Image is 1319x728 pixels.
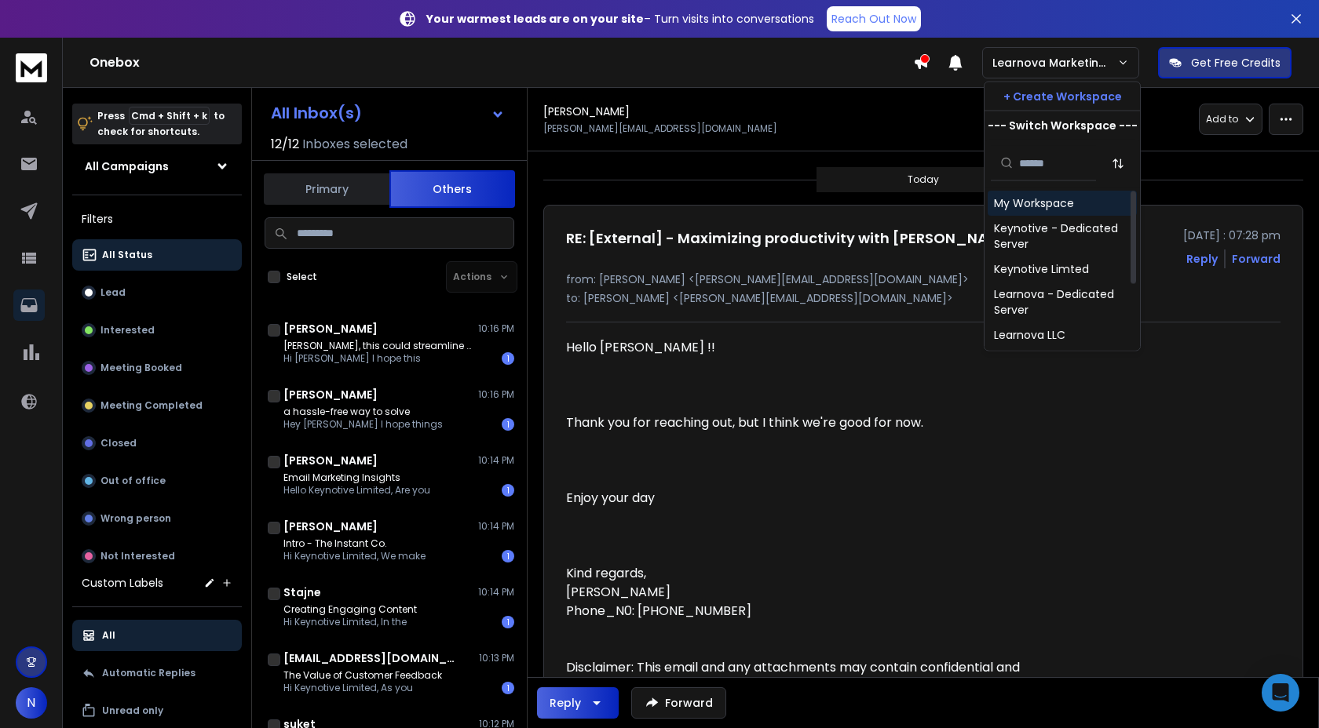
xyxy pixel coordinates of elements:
[1232,251,1281,267] div: Forward
[100,324,155,337] p: Interested
[72,208,242,230] h3: Filters
[566,413,1025,432] div: Thank you for reaching out, but I think we're good for now.
[502,418,514,431] div: 1
[100,362,182,374] p: Meeting Booked
[566,564,1025,621] div: Kind regards, [PERSON_NAME] Phone_N0: [PHONE_NUMBER]
[72,428,242,459] button: Closed
[72,352,242,384] button: Meeting Booked
[537,687,619,719] button: Reply
[908,173,939,186] p: Today
[102,704,163,717] p: Unread only
[566,489,1025,508] div: Enjoy your day
[566,227,1015,249] h1: RE: [External] - Maximizing productivity with [PERSON_NAME]
[283,453,378,468] h1: [PERSON_NAME]
[994,327,1065,343] div: Learnova LLC
[271,135,299,154] span: 12 / 12
[271,105,362,121] h1: All Inbox(s)
[478,520,514,533] p: 10:14 PM
[631,687,726,719] button: Forward
[283,484,430,497] p: Hello Keynotive Limited, Are you
[1191,55,1281,71] p: Get Free Credits
[985,82,1140,111] button: + Create Workspace
[992,55,1117,71] p: Learnova Marketing Emails
[16,687,47,719] button: N
[1158,47,1292,78] button: Get Free Credits
[479,652,514,664] p: 10:13 PM
[283,321,378,337] h1: [PERSON_NAME]
[97,108,225,140] p: Press to check for shortcuts.
[283,616,417,628] p: Hi Keynotive Limited, In the
[283,471,430,484] p: Email Marketing Insights
[100,550,175,562] p: Not Interested
[426,11,644,27] strong: Your warmest leads are on your site
[502,616,514,628] div: 1
[85,158,169,174] h1: All Campaigns
[283,519,378,534] h1: [PERSON_NAME]
[16,53,47,82] img: logo
[994,286,1131,318] div: Learnova - Dedicated Server
[72,239,242,271] button: All Status
[478,586,514,599] p: 10:14 PM
[72,503,242,534] button: Wrong person
[988,118,1138,133] p: --- Switch Workspace ---
[543,104,630,119] h1: [PERSON_NAME]
[831,11,916,27] p: Reach Out Now
[258,97,517,129] button: All Inbox(s)
[543,122,777,135] p: [PERSON_NAME][EMAIL_ADDRESS][DOMAIN_NAME]
[100,399,203,412] p: Meeting Completed
[72,315,242,346] button: Interested
[566,338,1025,357] div: Hello [PERSON_NAME] !!
[426,11,814,27] p: – Turn visits into conversations
[994,220,1131,252] div: Keynotive - Dedicated Server
[502,550,514,562] div: 1
[72,620,242,651] button: All
[302,135,407,154] h3: Inboxes selected
[100,475,166,487] p: Out of office
[502,352,514,365] div: 1
[72,465,242,497] button: Out of office
[1183,227,1281,243] p: [DATE] : 07:28 pm
[566,290,1281,306] p: to: [PERSON_NAME] <[PERSON_NAME][EMAIL_ADDRESS][DOMAIN_NAME]>
[478,388,514,401] p: 10:16 PM
[102,667,195,679] p: Automatic Replies
[283,669,442,682] p: The Value of Customer Feedback
[100,512,171,525] p: Wrong person
[72,151,242,182] button: All Campaigns
[100,437,137,450] p: Closed
[283,340,472,352] p: [PERSON_NAME], this could streamline your
[550,695,581,711] div: Reply
[389,170,515,208] button: Others
[1262,674,1299,712] div: Open Intercom Messenger
[283,406,443,418] p: a hassle-free way to solve
[72,657,242,689] button: Automatic Replies
[283,387,378,402] h1: [PERSON_NAME]
[1003,89,1122,104] p: + Create Workspace
[283,584,321,600] h1: Stajne
[72,277,242,308] button: Lead
[264,172,389,206] button: Primary
[566,271,1281,287] p: from: [PERSON_NAME] <[PERSON_NAME][EMAIL_ADDRESS][DOMAIN_NAME]>
[478,454,514,467] p: 10:14 PM
[502,484,514,497] div: 1
[102,249,152,261] p: All Status
[82,575,163,591] h3: Custom Labels
[1186,251,1218,267] button: Reply
[283,352,472,365] p: Hi [PERSON_NAME] I hope this
[283,603,417,616] p: Creating Engaging Content
[100,286,126,299] p: Lead
[72,541,242,572] button: Not Interested
[1206,113,1238,126] p: Add to
[283,537,426,550] p: Intro - The Instant Co.
[283,650,456,666] h1: [EMAIL_ADDRESS][DOMAIN_NAME]
[283,682,442,694] p: Hi Keynotive Limited, As you
[90,53,913,72] h1: Onebox
[72,390,242,421] button: Meeting Completed
[994,195,1074,211] div: My Workspace
[287,271,317,283] label: Select
[129,107,210,125] span: Cmd + Shift + k
[502,682,514,694] div: 1
[283,550,426,562] p: Hi Keynotive Limited, We make
[994,261,1089,277] div: Keynotive Limted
